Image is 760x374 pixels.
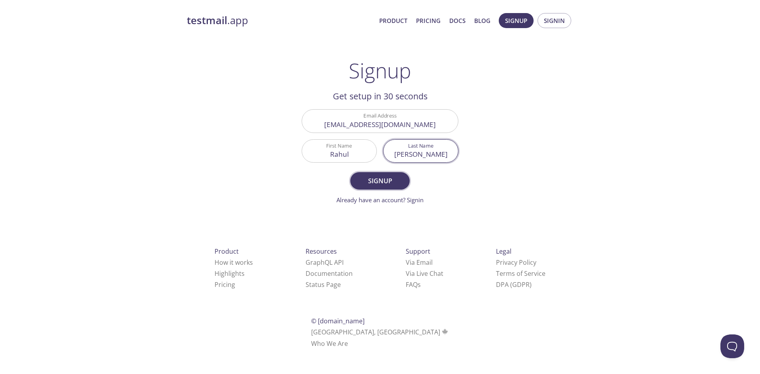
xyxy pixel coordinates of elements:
[311,317,365,325] span: © [DOMAIN_NAME]
[496,258,536,267] a: Privacy Policy
[349,59,411,82] h1: Signup
[215,280,235,289] a: Pricing
[379,15,407,26] a: Product
[538,13,571,28] button: Signin
[416,15,441,26] a: Pricing
[187,14,373,27] a: testmail.app
[406,247,430,256] span: Support
[505,15,527,26] span: Signup
[336,196,424,204] a: Already have an account? Signin
[306,280,341,289] a: Status Page
[449,15,465,26] a: Docs
[311,328,449,336] span: [GEOGRAPHIC_DATA], [GEOGRAPHIC_DATA]
[359,175,401,186] span: Signup
[406,258,433,267] a: Via Email
[499,13,534,28] button: Signup
[215,258,253,267] a: How it works
[418,280,421,289] span: s
[306,269,353,278] a: Documentation
[496,269,545,278] a: Terms of Service
[215,247,239,256] span: Product
[544,15,565,26] span: Signin
[306,258,344,267] a: GraphQL API
[496,280,532,289] a: DPA (GDPR)
[350,172,410,190] button: Signup
[215,269,245,278] a: Highlights
[406,269,443,278] a: Via Live Chat
[311,339,348,348] a: Who We Are
[187,13,227,27] strong: testmail
[306,247,337,256] span: Resources
[406,280,421,289] a: FAQ
[720,334,744,358] iframe: Help Scout Beacon - Open
[474,15,490,26] a: Blog
[496,247,511,256] span: Legal
[302,89,458,103] h2: Get setup in 30 seconds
